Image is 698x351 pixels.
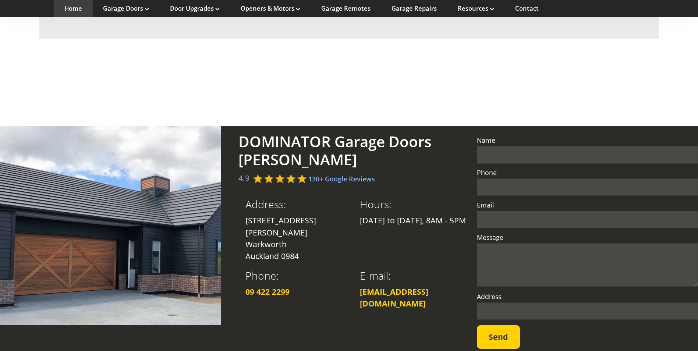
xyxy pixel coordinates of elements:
[245,214,352,262] p: [STREET_ADDRESS][PERSON_NAME] Warkworth Auckland 0984
[253,174,308,184] div: Rated 4.9 out of 5,
[477,234,698,241] label: Message
[477,294,698,300] label: Address
[321,4,371,13] a: Garage Remotes
[477,170,698,176] label: Phone
[64,4,82,13] a: Home
[308,174,375,183] a: 130+ Google Reviews
[238,172,249,184] span: 4.9
[245,269,352,286] h3: Phone:
[360,214,467,226] p: [DATE] to [DATE], 8AM - 5PM
[391,4,437,13] a: Garage Repairs
[245,286,290,297] strong: 09 422 2299
[241,4,300,13] a: Openers & Motors
[245,287,290,297] a: 09 422 2299
[245,198,352,215] h3: Address:
[458,4,494,13] a: Resources
[477,325,520,349] button: Send
[360,286,428,309] strong: [EMAIL_ADDRESS][DOMAIN_NAME]
[360,287,428,309] a: [EMAIL_ADDRESS][DOMAIN_NAME]
[170,4,220,13] a: Door Upgrades
[103,4,149,13] a: Garage Doors
[360,269,467,286] h3: E-mail:
[515,4,539,13] a: Contact
[477,137,698,144] label: Name
[238,133,460,169] h2: DOMINATOR Garage Doors [PERSON_NAME]
[360,198,467,215] h3: Hours:
[477,202,698,209] label: Email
